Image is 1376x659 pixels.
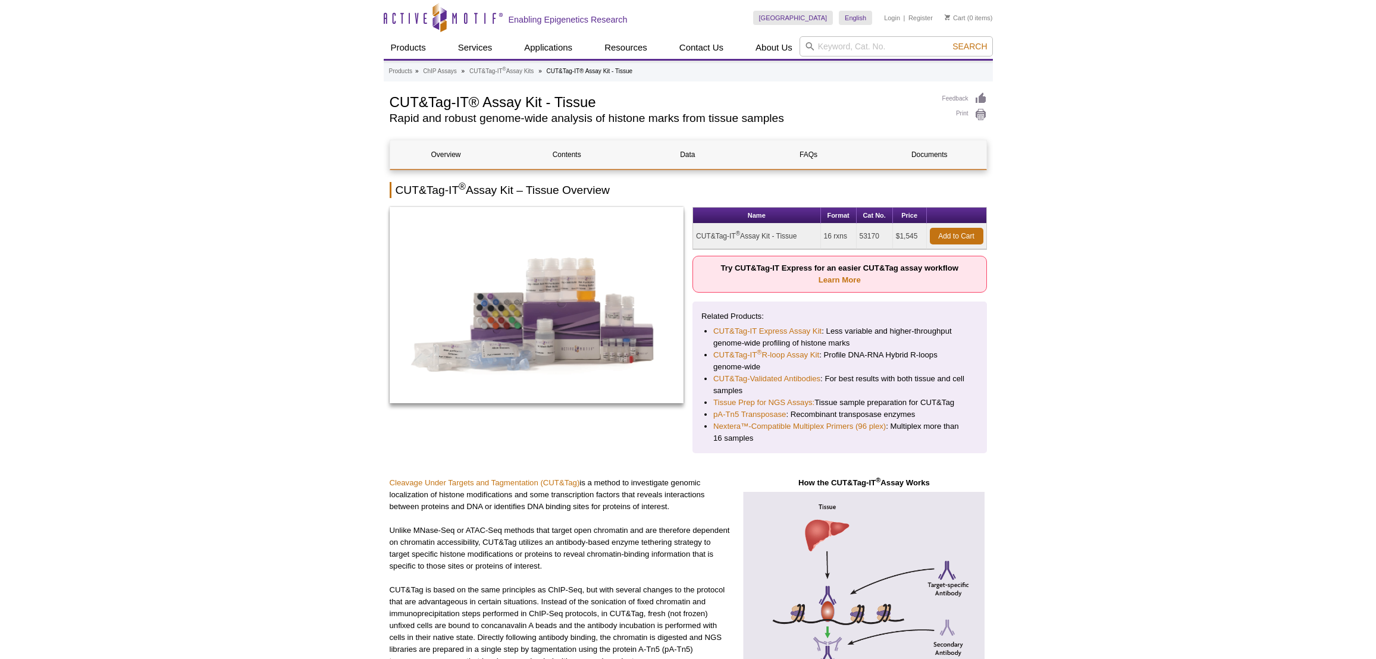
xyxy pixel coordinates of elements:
td: $1,545 [893,224,927,249]
a: FAQs [753,140,864,169]
a: CUT&Tag-IT Express Assay Kit [713,325,822,337]
li: : Profile DNA-RNA Hybrid R-loops genome-wide [713,349,966,373]
th: Cat No. [857,208,893,224]
img: CUT&Tag-IT Assay Kit - Tissue [390,207,684,403]
h1: CUT&Tag-IT® Assay Kit - Tissue [390,92,930,110]
li: (0 items) [945,11,993,25]
li: Tissue sample preparation for CUT&Tag [713,397,966,409]
li: : Multiplex more than 16 samples [713,420,966,444]
a: Contents [511,140,623,169]
strong: Try CUT&Tag-IT Express for an easier CUT&Tag assay workflow [720,263,958,284]
a: Login [884,14,900,22]
td: 16 rxns [821,224,857,249]
h2: CUT&Tag-IT Assay Kit – Tissue Overview [390,182,987,198]
a: Products [384,36,433,59]
p: Related Products: [701,310,978,322]
sup: ® [459,181,466,192]
td: 53170 [857,224,893,249]
a: Data [632,140,744,169]
sup: ® [876,476,880,484]
th: Name [693,208,821,224]
a: Print [942,108,987,121]
a: About Us [748,36,800,59]
li: | [904,11,905,25]
sup: ® [503,66,506,72]
p: Unlike MNase-Seq or ATAC-Seq methods that target open chromatin and are therefore dependent on ch... [390,525,733,572]
h2: Enabling Epigenetics Research [509,14,628,25]
th: Price [893,208,927,224]
a: CUT&Tag-Validated Antibodies [713,373,820,385]
h2: Rapid and robust genome-wide analysis of histone marks from tissue samples [390,113,930,124]
input: Keyword, Cat. No. [800,36,993,57]
a: CUT&Tag-IT®R-loop Assay Kit [713,349,819,361]
span: Search [952,42,987,51]
a: Nextera™-Compatible Multiplex Primers (96 plex) [713,420,886,432]
a: Resources [597,36,654,59]
li: : For best results with both tissue and cell samples [713,373,966,397]
li: : Recombinant transposase enzymes [713,409,966,420]
a: pA-Tn5 Transposase [713,409,786,420]
th: Format [821,208,857,224]
a: English [839,11,872,25]
p: is a method to investigate genomic localization of histone modifications and some transcription f... [390,477,733,513]
a: Tissue Prep for NGS Assays: [713,397,814,409]
a: Cart [945,14,966,22]
a: ChIP Assays [423,66,457,77]
a: Documents [873,140,985,169]
li: : Less variable and higher-throughput genome-wide profiling of histone marks [713,325,966,349]
a: Applications [517,36,579,59]
sup: ® [757,349,761,356]
a: Cleavage Under Targets and Tagmentation (CUT&Tag) [390,478,580,487]
li: » [462,68,465,74]
a: CUT&Tag-IT®Assay Kits [469,66,534,77]
a: Overview [390,140,502,169]
li: » [415,68,419,74]
img: Your Cart [945,14,950,20]
a: Products [389,66,412,77]
a: [GEOGRAPHIC_DATA] [753,11,833,25]
a: Learn More [819,275,861,284]
strong: How the CUT&Tag-IT Assay Works [798,478,930,487]
td: CUT&Tag-IT Assay Kit - Tissue [693,224,821,249]
sup: ® [736,230,740,237]
li: » [538,68,542,74]
a: Register [908,14,933,22]
a: Services [451,36,500,59]
a: Feedback [942,92,987,105]
button: Search [949,41,991,52]
a: Contact Us [672,36,731,59]
li: CUT&Tag-IT® Assay Kit - Tissue [546,68,632,74]
a: Add to Cart [930,228,983,244]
